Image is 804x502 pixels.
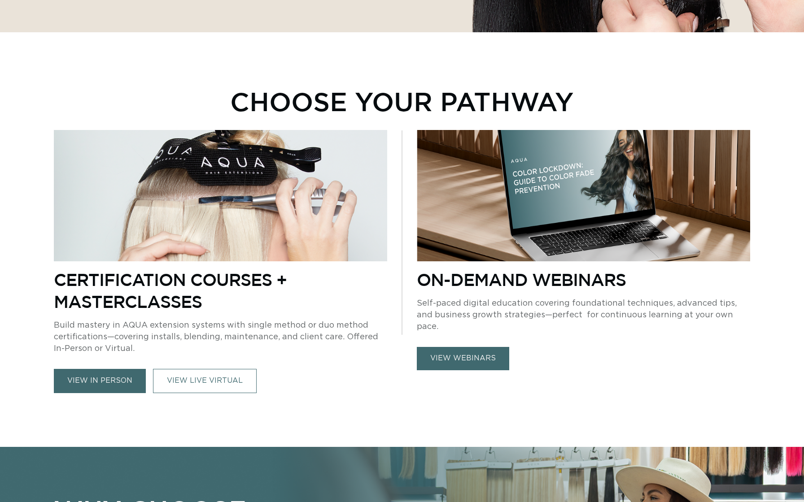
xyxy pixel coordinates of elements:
p: On-Demand Webinars [417,268,750,290]
p: Self-paced digital education covering foundational techniques, advanced tips, and business growth... [417,298,750,333]
p: Build mastery in AQUA extension systems with single method or duo method certifications—covering ... [54,320,387,355]
a: view in person [54,369,146,393]
a: view webinars [417,347,509,370]
p: Certification Courses + Masterclasses [54,268,387,312]
p: Choose Your Pathway [230,86,574,117]
a: VIEW LIVE VIRTUAL [153,369,257,393]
